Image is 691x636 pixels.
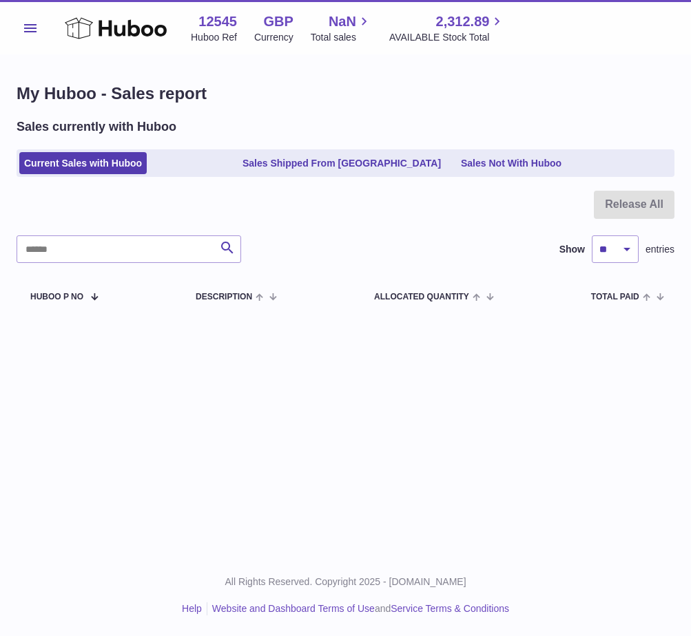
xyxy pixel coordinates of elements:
[238,152,446,175] a: Sales Shipped From [GEOGRAPHIC_DATA]
[30,293,83,301] span: Huboo P no
[646,243,674,256] span: entries
[436,12,490,31] span: 2,312.89
[254,31,293,44] div: Currency
[198,12,237,31] strong: 12545
[19,152,147,175] a: Current Sales with Huboo
[389,12,506,44] a: 2,312.89 AVAILABLE Stock Total
[329,12,356,31] span: NaN
[263,12,293,31] strong: GBP
[207,602,509,615] li: and
[591,293,639,301] span: Total paid
[391,603,509,614] a: Service Terms & Conditions
[191,31,237,44] div: Huboo Ref
[559,243,585,256] label: Show
[196,293,252,301] span: Description
[389,31,506,44] span: AVAILABLE Stock Total
[456,152,566,175] a: Sales Not With Huboo
[311,12,372,44] a: NaN Total sales
[182,603,202,614] a: Help
[374,293,469,301] span: ALLOCATED Quantity
[17,83,674,105] h1: My Huboo - Sales report
[212,603,375,614] a: Website and Dashboard Terms of Use
[11,575,680,589] p: All Rights Reserved. Copyright 2025 - [DOMAIN_NAME]
[311,31,372,44] span: Total sales
[17,118,176,135] h2: Sales currently with Huboo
